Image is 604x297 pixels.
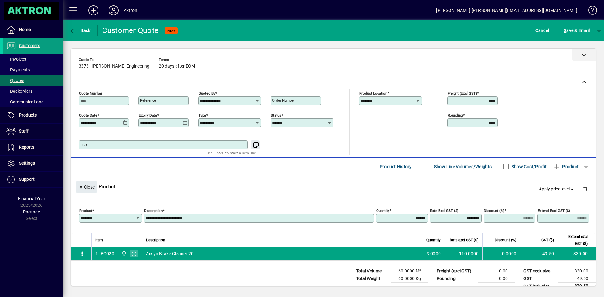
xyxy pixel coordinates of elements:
[140,98,156,102] mat-label: Reference
[376,208,389,213] mat-label: Quantity
[536,184,578,195] button: Apply price level
[578,186,593,192] app-page-header-button: Delete
[207,149,256,157] mat-hint: Use 'Enter' to start a new line
[159,64,195,69] span: 20 days after EOM
[433,267,478,275] td: Freight (excl GST)
[433,163,492,170] label: Show Line Volumes/Weights
[6,78,24,83] span: Quotes
[144,208,163,213] mat-label: Description
[558,275,596,283] td: 49.50
[3,124,63,139] a: Staff
[541,237,554,244] span: GST ($)
[63,25,98,36] app-page-header-button: Back
[95,237,103,244] span: Item
[6,57,26,62] span: Invoices
[550,161,582,172] button: Product
[534,25,551,36] button: Cancel
[79,113,97,118] mat-label: Quote date
[3,96,63,107] a: Communications
[3,54,63,64] a: Invoices
[450,237,478,244] span: Rate excl GST ($)
[19,27,31,32] span: Home
[23,209,40,214] span: Package
[199,91,215,96] mat-label: Quoted by
[68,25,92,36] button: Back
[78,182,95,192] span: Close
[79,91,102,96] mat-label: Quote number
[584,1,596,22] a: Knowledge Base
[391,275,428,283] td: 60.0000 Kg
[426,237,441,244] span: Quantity
[478,267,515,275] td: 0.00
[561,25,593,36] button: Save & Email
[146,237,165,244] span: Description
[6,89,32,94] span: Backorders
[562,233,588,247] span: Extend excl GST ($)
[18,196,45,201] span: Financial Year
[495,237,516,244] span: Discount (%)
[79,64,149,69] span: 3373 - [PERSON_NAME] Engineering
[558,247,596,260] td: 330.00
[3,156,63,171] a: Settings
[520,267,558,275] td: GST exclusive
[70,28,91,33] span: Back
[3,22,63,38] a: Home
[3,64,63,75] a: Payments
[19,113,37,118] span: Products
[83,5,103,16] button: Add
[538,208,570,213] mat-label: Extend excl GST ($)
[167,29,175,33] span: NEW
[3,140,63,155] a: Reports
[482,247,520,260] td: 0.0000
[272,98,295,102] mat-label: Order number
[578,181,593,196] button: Delete
[146,250,196,257] span: Axsyn Brake Cleaner 20L
[535,25,549,36] span: Cancel
[478,275,515,283] td: 0.00
[436,5,577,15] div: [PERSON_NAME] [PERSON_NAME][EMAIL_ADDRESS][DOMAIN_NAME]
[271,113,281,118] mat-label: Status
[19,129,29,134] span: Staff
[19,43,40,48] span: Customers
[6,67,30,72] span: Payments
[102,25,159,36] div: Customer Quote
[449,250,478,257] div: 110.0000
[79,208,92,213] mat-label: Product
[558,267,596,275] td: 330.00
[103,5,124,16] button: Profile
[553,162,579,172] span: Product
[3,75,63,86] a: Quotes
[74,184,99,190] app-page-header-button: Close
[353,275,391,283] td: Total Weight
[3,107,63,123] a: Products
[448,91,477,96] mat-label: Freight (excl GST)
[564,28,566,33] span: S
[433,275,478,283] td: Rounding
[19,145,34,150] span: Reports
[199,113,206,118] mat-label: Type
[484,208,504,213] mat-label: Discount (%)
[430,208,458,213] mat-label: Rate excl GST ($)
[380,162,412,172] span: Product History
[139,113,157,118] mat-label: Expiry date
[564,25,590,36] span: ave & Email
[6,99,43,104] span: Communications
[391,267,428,275] td: 60.0000 M³
[539,186,575,192] span: Apply price level
[510,163,547,170] label: Show Cost/Profit
[19,161,35,166] span: Settings
[71,175,596,198] div: Product
[124,5,137,15] div: Aktron
[377,161,414,172] button: Product History
[19,177,35,182] span: Support
[95,250,114,257] div: 1TBC020
[3,86,63,96] a: Backorders
[120,250,127,257] span: Central
[427,250,441,257] span: 3.0000
[3,172,63,187] a: Support
[76,181,97,193] button: Close
[448,113,463,118] mat-label: Rounding
[353,267,391,275] td: Total Volume
[520,283,558,290] td: GST inclusive
[558,283,596,290] td: 379.50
